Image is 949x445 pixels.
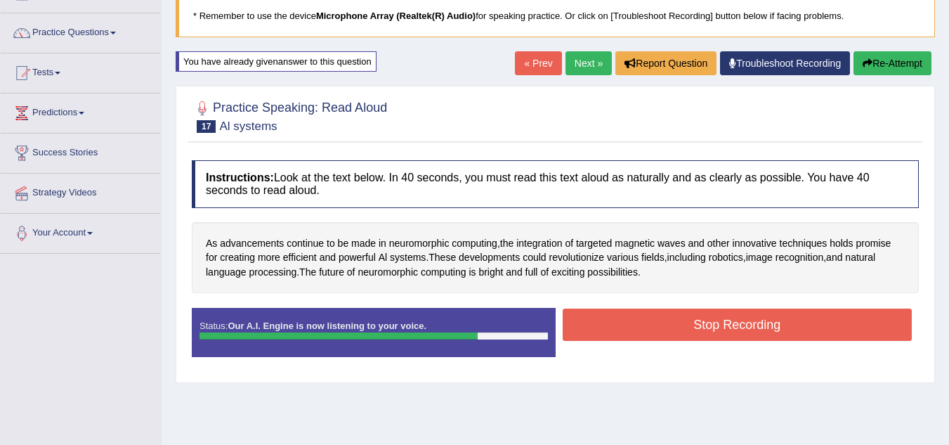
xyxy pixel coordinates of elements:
[358,265,418,280] span: Click to see word definition
[258,250,280,265] span: Click to see word definition
[746,250,773,265] span: Click to see word definition
[1,174,161,209] a: Strategy Videos
[525,265,538,280] span: Click to see word definition
[319,265,344,280] span: Click to see word definition
[206,250,217,265] span: Click to see word definition
[389,236,450,251] span: Click to see word definition
[506,265,522,280] span: Click to see word definition
[347,265,355,280] span: Click to see word definition
[853,51,931,75] button: Re-Attempt
[220,250,255,265] span: Click to see word definition
[228,321,426,331] strong: Our A.I. Engine is now listening to your voice.
[1,13,161,49] a: Practice Questions
[830,236,853,251] span: Click to see word definition
[176,51,377,72] div: You have already given answer to this question
[192,98,387,133] h2: Practice Speaking: Read Aloud
[688,236,705,251] span: Click to see word definition
[1,53,161,89] a: Tests
[1,214,161,249] a: Your Account
[500,236,513,251] span: Click to see word definition
[515,51,561,75] a: « Prev
[469,265,476,280] span: Click to see word definition
[299,265,316,280] span: Click to see word definition
[219,120,277,133] small: Al systems
[615,236,655,251] span: Click to see word definition
[540,265,549,280] span: Click to see word definition
[565,51,612,75] a: Next »
[459,250,520,265] span: Click to see word definition
[657,236,686,251] span: Click to see word definition
[733,236,777,251] span: Click to see word definition
[339,250,376,265] span: Click to see word definition
[320,250,336,265] span: Click to see word definition
[587,265,638,280] span: Click to see word definition
[478,265,503,280] span: Click to see word definition
[287,236,324,251] span: Click to see word definition
[452,236,497,251] span: Click to see word definition
[379,250,387,265] span: Click to see word definition
[667,250,706,265] span: Click to see word definition
[720,51,850,75] a: Troubleshoot Recording
[351,236,376,251] span: Click to see word definition
[206,265,247,280] span: Click to see word definition
[379,236,386,251] span: Click to see word definition
[192,222,919,294] div: , . , , , . .
[327,236,335,251] span: Click to see word definition
[709,250,743,265] span: Click to see word definition
[775,250,824,265] span: Click to see word definition
[549,250,605,265] span: Click to see word definition
[576,236,612,251] span: Click to see word definition
[220,236,284,251] span: Click to see word definition
[1,93,161,129] a: Predictions
[192,308,556,357] div: Status:
[390,250,426,265] span: Click to see word definition
[563,309,912,341] button: Stop Recording
[551,265,584,280] span: Click to see word definition
[523,250,546,265] span: Click to see word definition
[845,250,875,265] span: Click to see word definition
[516,236,562,251] span: Click to see word definition
[607,250,639,265] span: Click to see word definition
[283,250,317,265] span: Click to see word definition
[826,250,842,265] span: Click to see word definition
[206,172,274,183] b: Instructions:
[780,236,827,251] span: Click to see word definition
[206,236,217,251] span: Click to see word definition
[565,236,573,251] span: Click to see word definition
[641,250,665,265] span: Click to see word definition
[421,265,466,280] span: Click to see word definition
[316,11,476,21] b: Microphone Array (Realtek(R) Audio)
[192,160,919,207] h4: Look at the text below. In 40 seconds, you must read this text aloud as naturally and as clearly ...
[856,236,891,251] span: Click to see word definition
[428,250,456,265] span: Click to see word definition
[197,120,216,133] span: 17
[1,134,161,169] a: Success Stories
[707,236,730,251] span: Click to see word definition
[615,51,716,75] button: Report Question
[338,236,349,251] span: Click to see word definition
[249,265,297,280] span: Click to see word definition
